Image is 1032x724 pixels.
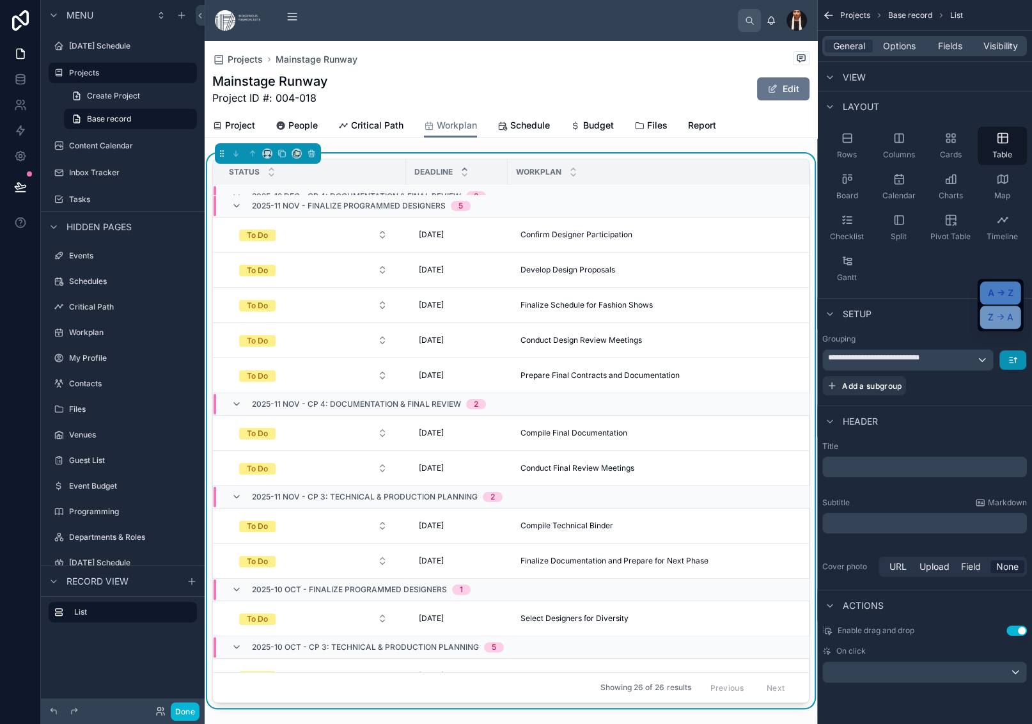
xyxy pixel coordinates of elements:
[247,370,268,382] div: To Do
[247,230,268,241] div: To Do
[276,114,318,139] a: People
[247,521,268,532] div: To Do
[228,664,398,688] a: Select Button
[252,642,479,652] span: 2025-10 Oct - CP 3: Technical & Production Planning
[688,119,716,132] span: Report
[229,258,398,281] button: Select Button
[228,606,398,631] a: Select Button
[414,365,500,386] a: [DATE]
[414,167,453,177] span: Deadline
[520,370,680,381] span: Prepare Final Contracts and Documentation
[419,230,444,240] span: [DATE]
[228,363,398,388] a: Select Button
[247,300,268,311] div: To Do
[229,329,398,352] button: Select Button
[414,551,500,571] a: [DATE]
[229,364,398,387] button: Select Button
[252,191,461,201] span: 2025-12 Dec - CP 4: Documentation & Final Review
[229,549,398,572] button: Select Button
[414,295,500,315] a: [DATE]
[474,399,478,409] div: 2
[688,114,716,139] a: Report
[229,294,398,317] button: Select Button
[419,671,444,681] span: [DATE]
[419,613,444,624] span: [DATE]
[570,114,614,139] a: Budget
[757,77,809,100] button: Edit
[247,335,268,347] div: To Do
[228,549,398,573] a: Select Button
[215,10,260,31] img: App logo
[520,521,613,531] span: Compile Technical Binder
[247,671,268,682] div: To Do
[229,421,398,445] button: Select Button
[225,119,255,132] span: Project
[414,515,500,536] a: [DATE]
[492,642,496,652] div: 5
[474,191,478,201] div: 2
[247,463,268,475] div: To Do
[419,521,444,531] span: [DATE]
[414,330,500,350] a: [DATE]
[228,328,398,352] a: Select Button
[228,258,398,282] a: Select Button
[414,458,500,478] a: [DATE]
[247,556,268,567] div: To Do
[228,456,398,480] a: Select Button
[647,119,668,132] span: Files
[414,224,500,245] a: [DATE]
[419,556,444,566] span: [DATE]
[520,613,629,624] span: Select Designers for Diversity
[212,53,263,66] a: Projects
[338,114,403,139] a: Critical Path
[520,300,653,310] span: Finalize Schedule for Fashion Shows
[520,463,634,473] span: Conduct Final Review Meetings
[252,585,447,595] span: 2025-10 Oct - Finalize programmed designers
[229,223,398,246] button: Select Button
[437,119,477,132] span: Workplan
[419,265,444,275] span: [DATE]
[414,666,500,686] a: [DATE]
[424,114,477,138] a: Workplan
[419,300,444,310] span: [DATE]
[228,293,398,317] a: Select Button
[228,421,398,445] a: Select Button
[270,3,738,31] div: scrollable content
[212,114,255,139] a: Project
[520,265,615,275] span: Develop Design Proposals
[458,201,463,211] div: 5
[229,457,398,480] button: Select Button
[520,230,632,240] span: Confirm Designer Participation
[600,682,691,693] span: Showing 26 of 26 results
[583,119,614,132] span: Budget
[520,556,708,566] span: Finalize Documentation and Prepare for Next Phase
[229,167,260,177] span: Status
[228,223,398,247] a: Select Button
[228,53,263,66] span: Projects
[351,119,403,132] span: Critical Path
[229,514,398,537] button: Select Button
[634,114,668,139] a: Files
[212,72,328,90] h1: Mainstage Runway
[414,423,500,443] a: [DATE]
[520,671,641,681] span: Develop Technical Specifications
[419,428,444,438] span: [DATE]
[212,90,328,106] span: Project ID #: 004-018
[247,265,268,276] div: To Do
[988,285,1013,301] span: A -> Z
[460,585,463,595] div: 1
[419,463,444,473] span: [DATE]
[247,613,268,625] div: To Do
[490,492,495,502] div: 2
[497,114,550,139] a: Schedule
[419,335,444,345] span: [DATE]
[520,335,642,345] span: Conduct Design Review Meetings
[419,370,444,381] span: [DATE]
[247,428,268,439] div: To Do
[276,53,357,66] span: Mainstage Runway
[252,201,446,211] span: 2025-11 Nov - Finalize programmed designers
[414,608,500,629] a: [DATE]
[229,665,398,688] button: Select Button
[228,514,398,538] a: Select Button
[510,119,550,132] span: Schedule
